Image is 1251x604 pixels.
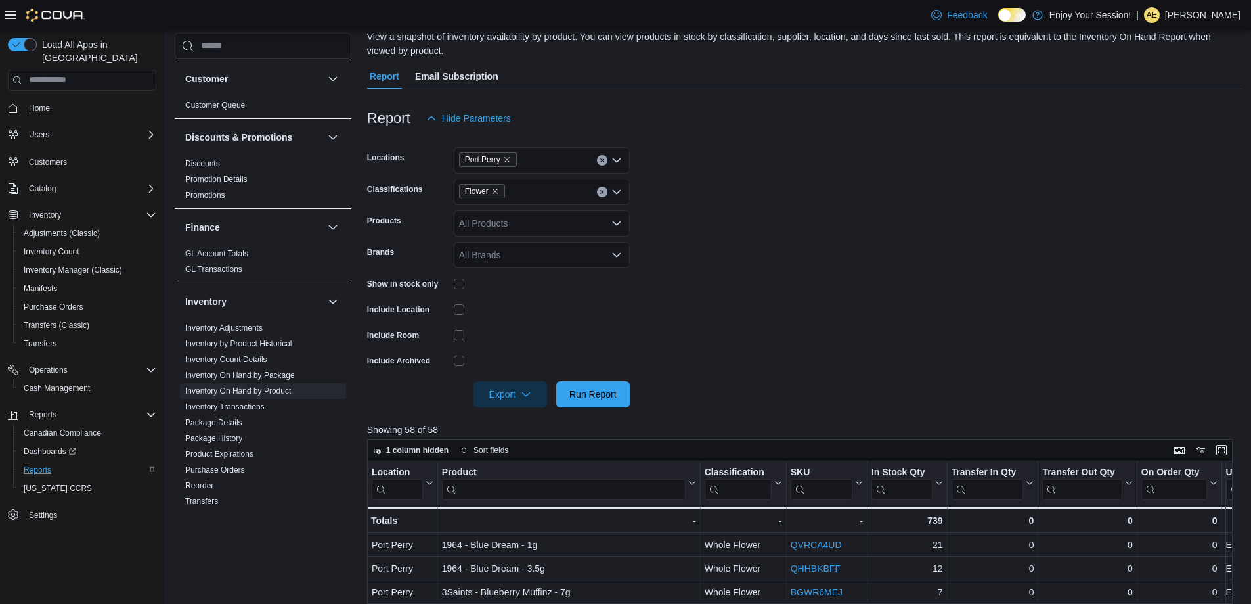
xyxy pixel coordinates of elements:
[367,30,1235,58] div: View a snapshot of inventory availability by product. You can view products in stock by classific...
[185,175,248,184] a: Promotion Details
[951,467,1023,500] div: Transfer In Qty
[704,537,781,553] div: Whole Flower
[13,298,162,316] button: Purchase Orders
[24,265,122,275] span: Inventory Manager (Classic)
[1144,7,1160,23] div: Alana Edgington
[185,465,245,475] span: Purchase Orders
[185,417,242,428] span: Package Details
[185,386,291,396] a: Inventory On Hand by Product
[24,207,156,223] span: Inventory
[372,467,423,479] div: Location
[29,510,57,521] span: Settings
[24,465,51,475] span: Reports
[18,444,156,459] span: Dashboards
[871,513,943,528] div: 739
[24,181,156,197] span: Catalog
[597,187,607,197] button: Clear input
[1141,467,1218,500] button: On Order Qty
[185,249,248,258] a: GL Account Totals
[185,323,263,333] span: Inventory Adjustments
[441,467,695,500] button: Product
[473,445,508,455] span: Sort fields
[1141,467,1207,479] div: On Order Qty
[18,444,81,459] a: Dashboards
[791,540,842,550] a: QVRCA4UD
[185,221,220,234] h3: Finance
[24,283,57,294] span: Manifests
[26,9,85,22] img: Cova
[951,561,1034,576] div: 0
[3,505,162,524] button: Settings
[1141,561,1218,576] div: 0
[791,587,843,597] a: BGWR6MEJ
[18,462,156,478] span: Reports
[1049,7,1131,23] p: Enjoy Your Session!
[13,243,162,261] button: Inventory Count
[3,361,162,379] button: Operations
[185,418,242,427] a: Package Details
[185,402,265,412] span: Inventory Transactions
[367,304,429,315] label: Include Location
[185,248,248,259] span: GL Account Totals
[459,184,505,198] span: Flower
[185,481,213,490] a: Reorder
[951,467,1034,500] button: Transfer In Qty
[871,584,943,600] div: 7
[29,365,68,375] span: Operations
[18,425,156,441] span: Canadian Compliance
[185,100,245,110] span: Customer Queue
[185,265,242,274] a: GL Transactions
[24,507,156,523] span: Settings
[871,467,933,500] div: In Stock Qty
[611,250,622,260] button: Open list of options
[185,131,292,144] h3: Discounts & Promotions
[13,461,162,479] button: Reports
[29,210,61,220] span: Inventory
[3,152,162,171] button: Customers
[1042,513,1132,528] div: 0
[325,220,341,235] button: Finance
[185,174,248,185] span: Promotion Details
[1141,537,1218,553] div: 0
[13,442,162,461] a: Dashboards
[175,246,351,283] div: Finance
[24,207,66,223] button: Inventory
[491,187,499,195] button: Remove Flower from selection in this group
[8,93,156,559] nav: Complex example
[18,262,156,278] span: Inventory Manager (Classic)
[372,584,433,600] div: Port Perry
[185,433,242,444] span: Package History
[372,537,433,553] div: Port Perry
[386,445,449,455] span: 1 column hidden
[367,330,419,340] label: Include Room
[951,513,1034,528] div: 0
[18,225,156,241] span: Adjustments (Classic)
[185,158,220,169] span: Discounts
[481,381,539,407] span: Export
[175,97,351,118] div: Customer
[24,154,72,170] a: Customers
[18,381,95,396] a: Cash Management
[185,355,267,364] a: Inventory Count Details
[372,561,433,576] div: Port Perry
[3,179,162,198] button: Catalog
[29,183,56,194] span: Catalog
[13,335,162,353] button: Transfers
[18,299,89,315] a: Purchase Orders
[24,362,156,378] span: Operations
[18,299,156,315] span: Purchase Orders
[18,262,127,278] a: Inventory Manager (Classic)
[951,537,1034,553] div: 0
[704,467,781,500] button: Classification
[791,563,841,574] a: QHHBKBFF
[24,246,79,257] span: Inventory Count
[3,206,162,224] button: Inventory
[185,264,242,275] span: GL Transactions
[998,8,1026,22] input: Dark Mode
[13,379,162,398] button: Cash Management
[185,191,225,200] a: Promotions
[185,497,218,506] a: Transfers
[465,153,500,166] span: Port Perry
[24,127,156,143] span: Users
